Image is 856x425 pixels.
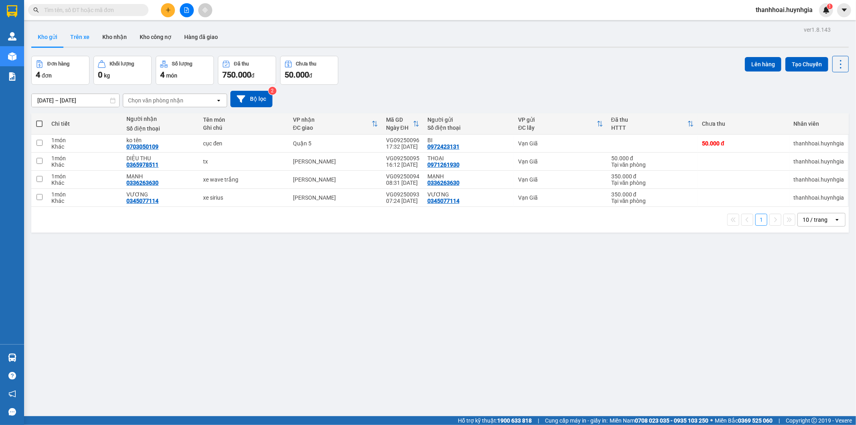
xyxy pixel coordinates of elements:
[98,70,102,80] span: 0
[203,194,285,201] div: xe sirius
[841,6,848,14] span: caret-down
[126,155,195,161] div: DIỆU THU
[51,191,118,198] div: 1 món
[738,417,773,424] strong: 0369 525 060
[293,176,378,183] div: [PERSON_NAME]
[126,161,159,168] div: 0365978511
[126,180,159,186] div: 0336263630
[545,416,608,425] span: Cung cấp máy in - giấy in:
[230,91,272,107] button: Bộ lọc
[8,408,16,416] span: message
[8,353,16,362] img: warehouse-icon
[427,143,460,150] div: 0972423131
[51,155,118,161] div: 1 món
[518,125,597,131] div: ĐC lấy
[94,56,152,85] button: Khối lượng0kg
[823,6,830,14] img: icon-new-feature
[178,27,224,47] button: Hàng đã giao
[251,72,254,79] span: đ
[133,27,178,47] button: Kho công nợ
[518,176,603,183] div: Vạn Giã
[293,116,372,123] div: VP nhận
[785,57,828,72] button: Tạo Chuyến
[51,137,118,143] div: 1 món
[497,417,532,424] strong: 1900 633 818
[165,7,171,13] span: plus
[36,70,40,80] span: 4
[611,116,687,123] div: Đã thu
[126,125,195,132] div: Số điện thoại
[611,191,694,198] div: 350.000 đ
[514,113,607,135] th: Toggle SortBy
[42,72,52,79] span: đơn
[386,137,419,143] div: VG09250096
[31,56,89,85] button: Đơn hàng4đơn
[161,3,175,17] button: plus
[427,155,510,161] div: THOẠI
[427,198,460,204] div: 0345077114
[47,61,69,67] div: Đơn hàng
[611,173,694,180] div: 350.000 đ
[779,416,780,425] span: |
[611,180,694,186] div: Tại văn phòng
[386,143,419,150] div: 17:32 [DATE]
[216,97,222,104] svg: open
[427,180,460,186] div: 0336263630
[755,214,767,226] button: 1
[427,161,460,168] div: 0971261930
[293,140,378,147] div: Quận 5
[128,96,183,104] div: Chọn văn phòng nhận
[51,161,118,168] div: Khác
[7,5,17,17] img: logo-vxr
[538,416,539,425] span: |
[607,113,698,135] th: Toggle SortBy
[837,3,851,17] button: caret-down
[51,173,118,180] div: 1 món
[386,191,419,198] div: VG09250093
[8,52,16,61] img: warehouse-icon
[32,94,119,107] input: Select a date range.
[166,72,177,79] span: món
[64,27,96,47] button: Trên xe
[51,198,118,204] div: Khác
[51,180,118,186] div: Khác
[126,198,159,204] div: 0345077114
[793,194,844,201] div: thanhhoai.huynhgia
[8,72,16,81] img: solution-icon
[427,125,510,131] div: Số điện thoại
[427,173,510,180] div: MẠNH
[386,180,419,186] div: 08:31 [DATE]
[8,390,16,398] span: notification
[160,70,165,80] span: 4
[293,158,378,165] div: [PERSON_NAME]
[198,3,212,17] button: aim
[202,7,208,13] span: aim
[104,72,110,79] span: kg
[828,4,831,9] span: 1
[427,191,510,198] div: VƯƠNG
[793,158,844,165] div: thanhhoai.huynhgia
[8,32,16,41] img: warehouse-icon
[635,417,708,424] strong: 0708 023 035 - 0935 103 250
[427,116,510,123] div: Người gửi
[218,56,276,85] button: Đã thu750.000đ
[518,158,603,165] div: Vạn Giã
[611,155,694,161] div: 50.000 đ
[386,125,413,131] div: Ngày ĐH
[126,116,195,122] div: Người nhận
[222,70,251,80] span: 750.000
[126,173,195,180] div: MẠNH
[745,57,781,72] button: Lên hàng
[126,137,195,143] div: ko tên
[793,140,844,147] div: thanhhoai.huynhgia
[180,3,194,17] button: file-add
[793,176,844,183] div: thanhhoai.huynhgia
[31,27,64,47] button: Kho gửi
[518,116,597,123] div: VP gửi
[203,176,285,183] div: xe wave trắng
[458,416,532,425] span: Hỗ trợ kỹ thuật:
[610,416,708,425] span: Miền Nam
[44,6,139,14] input: Tìm tên, số ĐT hoặc mã đơn
[386,198,419,204] div: 07:24 [DATE]
[611,161,694,168] div: Tại văn phòng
